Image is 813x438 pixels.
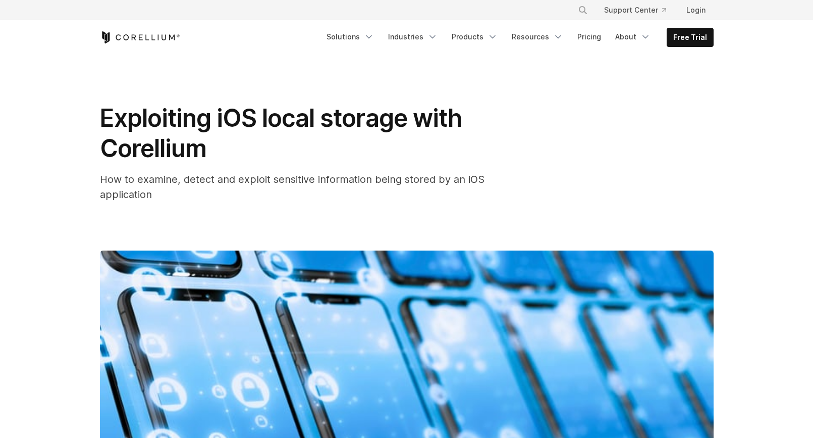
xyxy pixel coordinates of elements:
[566,1,714,19] div: Navigation Menu
[100,31,180,43] a: Corellium Home
[320,28,380,46] a: Solutions
[596,1,674,19] a: Support Center
[506,28,569,46] a: Resources
[609,28,657,46] a: About
[574,1,592,19] button: Search
[100,173,484,201] span: How to examine, detect and exploit sensitive information being stored by an iOS application
[678,1,714,19] a: Login
[571,28,607,46] a: Pricing
[100,103,462,163] span: Exploiting iOS local storage with Corellium
[320,28,714,47] div: Navigation Menu
[446,28,504,46] a: Products
[382,28,444,46] a: Industries
[667,28,713,46] a: Free Trial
